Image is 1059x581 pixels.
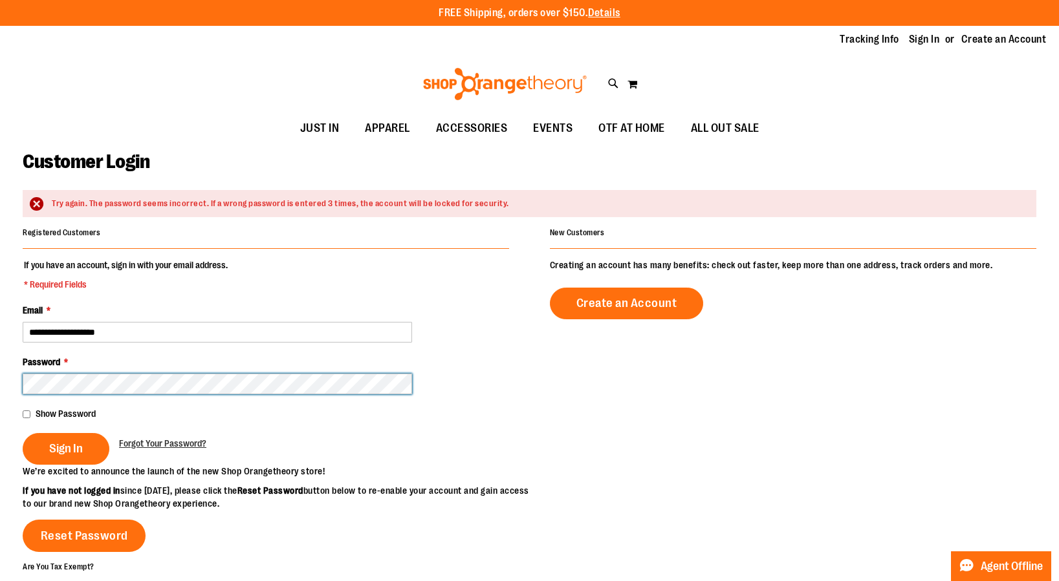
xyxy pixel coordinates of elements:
a: Create an Account [550,288,704,319]
span: ALL OUT SALE [691,114,759,143]
a: Details [588,7,620,19]
span: Sign In [49,441,83,456]
span: ACCESSORIES [436,114,508,143]
span: Show Password [36,408,96,419]
a: Reset Password [23,520,146,552]
p: since [DATE], please click the button below to re-enable your account and gain access to our bran... [23,484,530,510]
span: Agent Offline [981,560,1043,573]
a: Sign In [909,32,940,47]
p: Creating an account has many benefits: check out faster, keep more than one address, track orders... [550,259,1036,271]
span: JUST IN [300,114,340,143]
span: Forgot Your Password? [119,438,206,449]
p: We’re excited to announce the launch of the new Shop Orangetheory store! [23,465,530,478]
img: Shop Orangetheory [421,68,589,100]
span: Create an Account [576,296,677,310]
strong: New Customers [550,228,605,237]
span: EVENTS [533,114,573,143]
button: Sign In [23,433,109,465]
a: Create an Account [961,32,1047,47]
span: APPAREL [365,114,410,143]
strong: Registered Customers [23,228,100,237]
a: Forgot Your Password? [119,437,206,450]
span: Email [23,305,43,315]
legend: If you have an account, sign in with your email address. [23,259,229,291]
strong: Reset Password [237,485,303,496]
a: Tracking Info [840,32,899,47]
p: FREE Shipping, orders over $150. [439,6,620,21]
button: Agent Offline [951,551,1051,581]
span: Password [23,357,60,367]
span: * Required Fields [24,278,228,291]
strong: If you have not logged in [23,485,120,496]
span: Customer Login [23,151,149,173]
div: Try again. The password seems incorrect. If a wrong password is entered 3 times, the account will... [52,198,1023,210]
strong: Are You Tax Exempt? [23,562,94,571]
span: Reset Password [41,529,128,543]
span: OTF AT HOME [598,114,665,143]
